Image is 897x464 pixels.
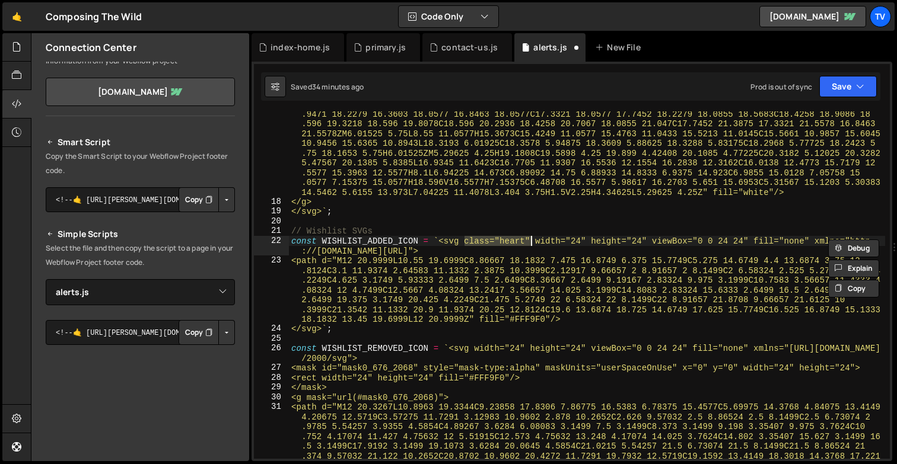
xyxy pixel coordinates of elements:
a: 🤙 [2,2,31,31]
button: Debug [828,239,879,257]
h2: Connection Center [46,41,136,54]
div: 34 minutes ago [312,82,364,92]
div: Button group with nested dropdown [179,187,235,212]
div: Composing The Wild [46,9,142,24]
textarea: <!--🤙 [URL][PERSON_NAME][DOMAIN_NAME]> <script>document.addEventListener("DOMContentLoaded", func... [46,320,235,345]
div: New File [595,41,645,53]
div: 17 [254,60,289,197]
div: 25 [254,334,289,344]
div: 29 [254,382,289,392]
div: 23 [254,255,289,324]
button: Copy [179,320,219,345]
div: Button group with nested dropdown [179,320,235,345]
div: index-home.js [271,41,330,53]
div: alerts.js [533,41,567,53]
button: Code Only [399,6,498,27]
h2: Smart Script [46,135,235,149]
div: Prod is out of sync [750,82,812,92]
div: Saved [291,82,364,92]
button: Copy [828,280,879,297]
p: Select the file and then copy the script to a page in your Webflow Project footer code. [46,241,235,270]
button: Explain [828,260,879,277]
div: 30 [254,392,289,402]
button: Copy [179,187,219,212]
div: primary.js [365,41,406,53]
div: 26 [254,343,289,363]
div: 22 [254,236,289,255]
div: 20 [254,216,289,226]
a: [DOMAIN_NAME] [46,78,235,106]
div: 19 [254,206,289,216]
div: 21 [254,226,289,236]
h2: Simple Scripts [46,227,235,241]
textarea: <!--🤙 [URL][PERSON_NAME][DOMAIN_NAME]> <script>document.addEventListener("DOMContentLoaded", func... [46,187,235,212]
p: Copy the Smart Script to your Webflow Project footer code. [46,149,235,178]
div: 18 [254,197,289,207]
button: Save [819,76,877,97]
div: 27 [254,363,289,373]
div: 28 [254,373,289,383]
a: TV [870,6,891,27]
div: contact-us.js [441,41,498,53]
div: 24 [254,324,289,334]
a: [DOMAIN_NAME] [759,6,866,27]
